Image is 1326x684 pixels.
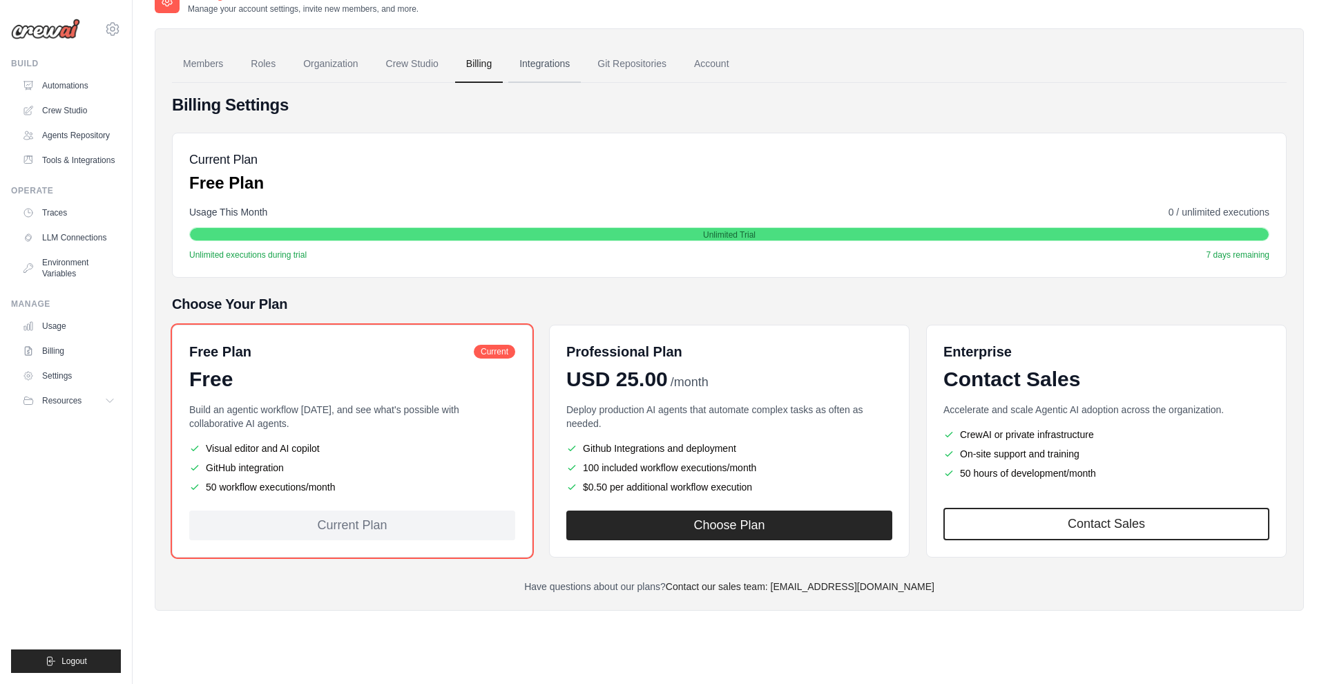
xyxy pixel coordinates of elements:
h6: Professional Plan [566,342,682,361]
span: Unlimited Trial [703,229,756,240]
h5: Current Plan [189,150,264,169]
a: Integrations [508,46,581,83]
div: Operate [11,185,121,196]
span: Unlimited executions during trial [189,249,307,260]
li: 100 included workflow executions/month [566,461,892,475]
div: Current Plan [189,511,515,540]
a: Billing [17,340,121,362]
p: Have questions about our plans? [172,580,1287,593]
a: Account [683,46,740,83]
button: Choose Plan [566,511,892,540]
li: Github Integrations and deployment [566,441,892,455]
a: Organization [292,46,369,83]
a: Roles [240,46,287,83]
li: 50 hours of development/month [943,466,1269,480]
li: Visual editor and AI copilot [189,441,515,455]
a: Agents Repository [17,124,121,146]
a: Environment Variables [17,251,121,285]
button: Logout [11,649,121,673]
p: Manage your account settings, invite new members, and more. [188,3,419,15]
a: Traces [17,202,121,224]
a: Tools & Integrations [17,149,121,171]
a: Usage [17,315,121,337]
a: Crew Studio [17,99,121,122]
p: Accelerate and scale Agentic AI adoption across the organization. [943,403,1269,417]
li: GitHub integration [189,461,515,475]
h6: Enterprise [943,342,1269,361]
div: Build [11,58,121,69]
h5: Choose Your Plan [172,294,1287,314]
span: Usage This Month [189,205,267,219]
a: Automations [17,75,121,97]
a: Git Repositories [586,46,678,83]
p: Free Plan [189,172,264,194]
span: Logout [61,656,87,667]
a: Billing [455,46,503,83]
span: 0 / unlimited executions [1169,205,1269,219]
a: Contact our sales team: [EMAIL_ADDRESS][DOMAIN_NAME] [666,581,934,592]
a: Members [172,46,234,83]
h6: Free Plan [189,342,251,361]
div: Manage [11,298,121,310]
h4: Billing Settings [172,94,1287,116]
p: Deploy production AI agents that automate complex tasks as often as needed. [566,403,892,430]
a: Contact Sales [943,508,1269,540]
span: Current [474,345,515,359]
button: Resources [17,390,121,412]
li: On-site support and training [943,447,1269,461]
p: Build an agentic workflow [DATE], and see what's possible with collaborative AI agents. [189,403,515,430]
li: CrewAI or private infrastructure [943,428,1269,441]
img: Logo [11,19,80,39]
span: /month [671,373,709,392]
li: $0.50 per additional workflow execution [566,480,892,494]
a: Settings [17,365,121,387]
span: USD 25.00 [566,367,668,392]
li: 50 workflow executions/month [189,480,515,494]
div: Free [189,367,515,392]
div: Contact Sales [943,367,1269,392]
span: Resources [42,395,81,406]
a: LLM Connections [17,227,121,249]
span: 7 days remaining [1207,249,1269,260]
a: Crew Studio [375,46,450,83]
